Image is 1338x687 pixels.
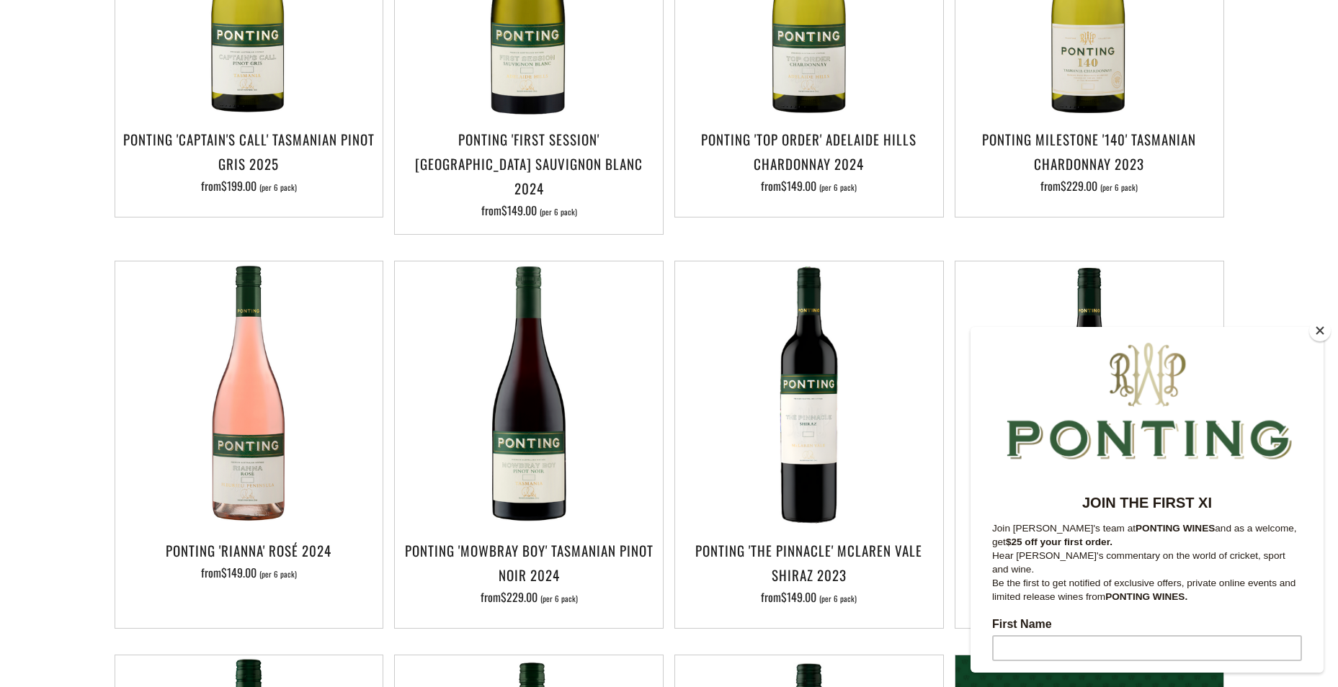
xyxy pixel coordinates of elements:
[35,210,142,220] strong: $25 off your first order.
[115,538,383,610] a: Ponting 'Rianna' Rosé 2024 from$149.00 (per 6 pack)
[781,588,816,606] span: $149.00
[395,127,663,217] a: Ponting 'First Session' [GEOGRAPHIC_DATA] Sauvignon Blanc 2024 from$149.00 (per 6 pack)
[1100,184,1138,192] span: (per 6 pack)
[481,202,577,219] span: from
[402,127,656,201] h3: Ponting 'First Session' [GEOGRAPHIC_DATA] Sauvignon Blanc 2024
[675,127,943,199] a: Ponting 'Top Order' Adelaide Hills Chardonnay 2024 from$149.00 (per 6 pack)
[22,351,331,369] label: Last Name
[963,127,1216,176] h3: Ponting Milestone '140' Tasmanian Chardonnay 2023
[201,177,297,194] span: from
[165,196,244,207] strong: PONTING WINES
[955,538,1223,610] a: Ponting 'Close of Play' Cabernet Sauvignon 2023 from$149.00 (per 6 pack)
[402,538,656,587] h3: Ponting 'Mowbray Boy' Tasmanian Pinot Noir 2024
[22,412,331,429] label: Email
[201,564,297,581] span: from
[1309,320,1331,341] button: Close
[675,538,943,610] a: Ponting 'The Pinnacle' McLaren Vale Shiraz 2023 from$149.00 (per 6 pack)
[22,222,331,249] p: Hear [PERSON_NAME]'s commentary on the world of cricket, sport and wine.
[540,595,578,603] span: (per 6 pack)
[781,177,816,194] span: $149.00
[819,184,857,192] span: (per 6 pack)
[112,168,241,184] strong: JOIN THE FIRST XI
[1040,177,1138,194] span: from
[395,538,663,610] a: Ponting 'Mowbray Boy' Tasmanian Pinot Noir 2024 from$229.00 (per 6 pack)
[115,127,383,199] a: Ponting 'Captain's Call' Tasmanian Pinot Gris 2025 from$199.00 (per 6 pack)
[501,588,538,606] span: $229.00
[501,202,537,219] span: $149.00
[540,208,577,216] span: (per 6 pack)
[22,194,331,222] p: Join [PERSON_NAME]'s team at and as a welcome, get
[22,249,331,277] p: Be the first to get notified of exclusive offers, private online events and limited release wines...
[22,516,323,578] span: We will send you a confirmation email to subscribe. I agree to sign up to the Ponting Wines newsl...
[259,570,297,578] span: (per 6 pack)
[761,588,857,606] span: from
[22,472,331,498] input: Subscribe
[1061,177,1097,194] span: $229.00
[122,127,376,176] h3: Ponting 'Captain's Call' Tasmanian Pinot Gris 2025
[22,291,331,308] label: First Name
[259,184,297,192] span: (per 6 pack)
[955,127,1223,199] a: Ponting Milestone '140' Tasmanian Chardonnay 2023 from$229.00 (per 6 pack)
[221,564,257,581] span: $149.00
[963,538,1216,587] h3: Ponting 'Close of Play' Cabernet Sauvignon 2023
[122,538,376,562] h3: Ponting 'Rianna' Rosé 2024
[481,588,578,606] span: from
[761,177,857,194] span: from
[221,177,257,194] span: $199.00
[819,595,857,603] span: (per 6 pack)
[682,538,936,587] h3: Ponting 'The Pinnacle' McLaren Vale Shiraz 2023
[682,127,936,176] h3: Ponting 'Top Order' Adelaide Hills Chardonnay 2024
[135,264,217,275] strong: PONTING WINES.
